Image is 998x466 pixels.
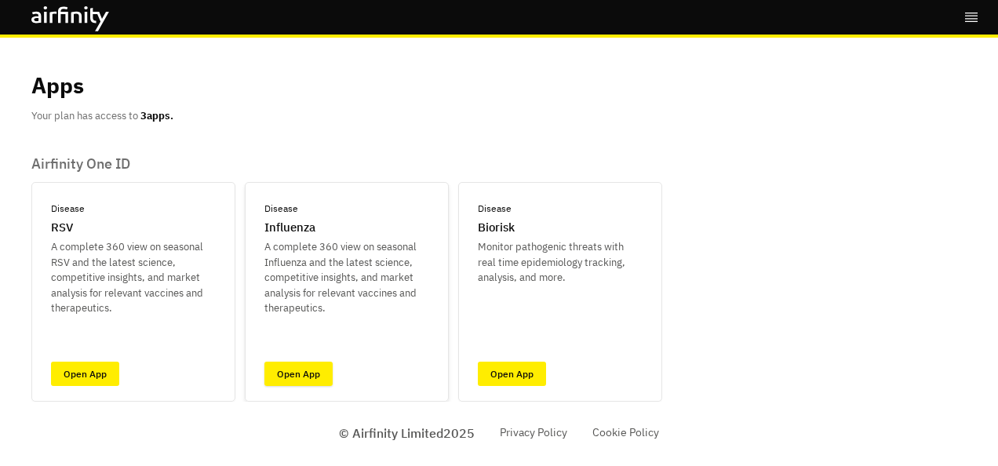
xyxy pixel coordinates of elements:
a: Privacy Policy [500,424,567,441]
p: A complete 360 view on seasonal Influenza and the latest science, competitive insights, and marke... [264,239,429,316]
a: Open App [51,362,119,386]
p: Airfinity One ID [31,155,662,173]
a: Open App [478,362,546,386]
b: 3 apps. [140,109,173,122]
a: Cookie Policy [592,424,659,441]
p: A complete 360 view on seasonal RSV and the latest science, competitive insights, and market anal... [51,239,216,316]
p: RSV [51,219,73,237]
p: Apps [31,69,84,102]
p: Biorisk [478,219,515,237]
p: Your plan has access to [31,108,173,124]
p: Disease [478,202,512,216]
a: Open App [264,362,333,386]
p: Disease [51,202,85,216]
p: Influenza [264,219,315,237]
p: Disease [264,202,298,216]
p: © Airfinity Limited 2025 [339,424,475,442]
p: Monitor pathogenic threats with real time epidemiology tracking, analysis, and more. [478,239,643,286]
